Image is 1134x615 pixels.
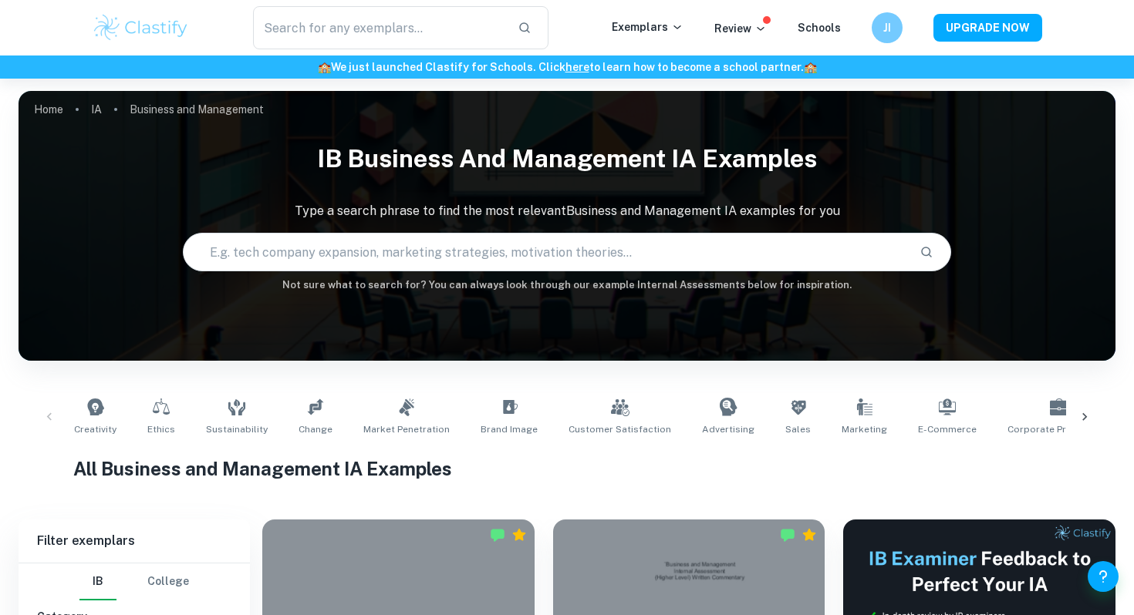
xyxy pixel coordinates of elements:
button: UPGRADE NOW [933,14,1042,42]
span: Advertising [702,422,754,436]
h6: Filter exemplars [19,519,250,563]
a: here [565,61,589,73]
p: Business and Management [130,101,264,118]
a: IA [91,99,102,120]
h6: We just launched Clastify for Schools. Click to learn how to become a school partner. [3,59,1131,76]
img: Marked [780,527,795,543]
input: Search for any exemplars... [253,6,505,49]
div: Filter type choice [79,563,189,600]
span: Creativity [74,422,116,436]
h6: JI [879,19,896,36]
span: Sustainability [206,422,268,436]
img: Clastify logo [92,12,190,43]
span: Ethics [147,422,175,436]
button: Search [913,239,940,265]
a: Schools [798,22,841,34]
span: Brand Image [481,422,538,436]
span: Marketing [842,422,887,436]
a: Home [34,99,63,120]
span: 🏫 [804,61,817,73]
span: Sales [785,422,811,436]
button: College [147,563,189,600]
span: Change [299,422,332,436]
span: Corporate Profitability [1007,422,1110,436]
p: Review [714,20,767,37]
div: Premium [802,527,817,543]
span: Market Penetration [363,422,450,436]
h6: Not sure what to search for? You can always look through our example Internal Assessments below f... [19,277,1115,293]
span: 🏫 [318,61,331,73]
button: Help and Feedback [1088,561,1119,592]
input: E.g. tech company expansion, marketing strategies, motivation theories... [184,230,906,274]
img: Marked [490,527,505,543]
p: Type a search phrase to find the most relevant Business and Management IA examples for you [19,202,1115,220]
span: Customer Satisfaction [569,422,671,436]
button: IB [79,563,116,600]
span: E-commerce [918,422,977,436]
h1: IB Business and Management IA examples [19,134,1115,183]
p: Exemplars [612,18,683,35]
div: Premium [511,527,527,543]
h1: All Business and Management IA Examples [73,455,1061,482]
button: JI [872,12,903,43]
